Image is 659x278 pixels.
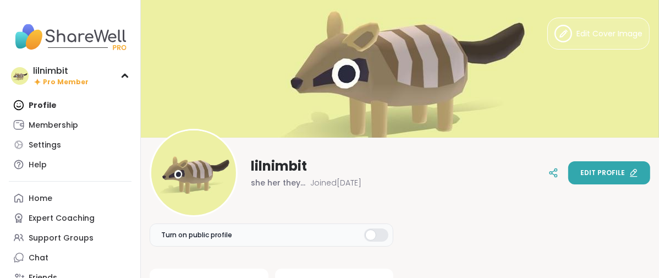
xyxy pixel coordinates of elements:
div: Chat [29,253,48,264]
span: Turn on public profile [161,230,232,240]
span: Pro Member [43,78,89,87]
div: Help [29,160,47,171]
img: lilnimbit [11,67,29,85]
span: lilnimbit [251,157,307,175]
span: Joined [DATE] [310,177,361,188]
img: lilnimbit [151,130,236,215]
a: Membership [9,115,131,135]
div: Settings [29,140,61,151]
div: Home [29,193,52,204]
button: Edit profile [568,161,650,184]
button: Edit Cover Image [547,18,650,50]
a: Settings [9,135,131,155]
a: Support Groups [9,228,131,248]
div: Support Groups [29,233,94,244]
span: she her they them [251,177,306,188]
a: Chat [9,248,131,268]
a: Expert Coaching [9,208,131,228]
div: lilnimbit [33,65,89,77]
div: Membership [29,120,78,131]
span: Edit profile [580,168,625,178]
span: Edit Cover Image [576,28,642,40]
div: Expert Coaching [29,213,95,224]
a: Home [9,188,131,208]
img: ShareWell Nav Logo [9,18,131,56]
a: Help [9,155,131,175]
